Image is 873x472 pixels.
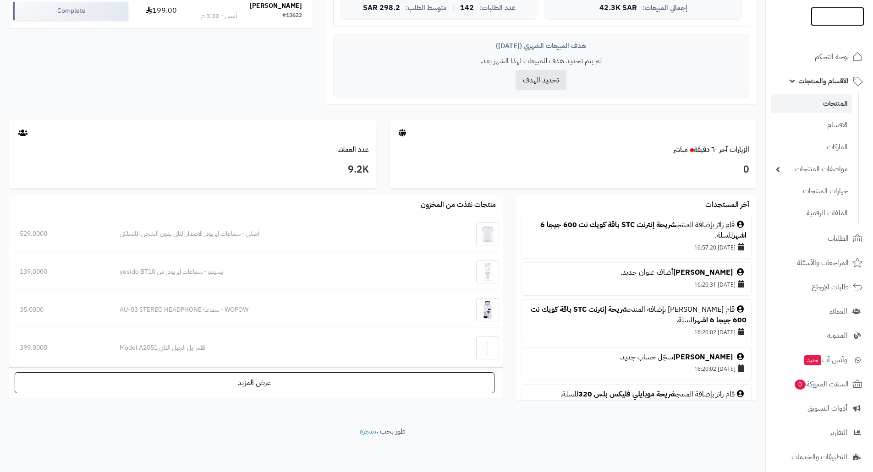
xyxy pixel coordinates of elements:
[340,41,742,51] div: هدف المبيعات الشهري ([DATE])
[338,144,369,155] a: عدد العملاء
[16,162,369,178] h3: 9.2K
[771,397,868,419] a: أدوات التسويق
[460,4,474,12] span: 142
[120,343,430,353] div: قلم ابل الجيل الثاني Model A2051
[771,159,852,179] a: مواصفات المنتجات
[642,4,687,12] span: إجمالي المبيعات:
[120,305,430,315] div: WOPOW - سماعة AU-03 STEREO HEADPHONE
[13,2,128,20] div: Complete
[531,304,747,326] a: شريحة إنترنت STC باقة كويك نت 600 جيجا 6 اشهر
[479,4,516,12] span: عدد الطلبات:
[20,343,99,353] div: 399.0000
[771,46,868,68] a: لوحة التحكم
[526,241,747,254] div: [DATE] 16:57:20
[201,11,237,21] div: أمس - 3:30 م
[526,278,747,291] div: [DATE] 16:20:31
[794,379,806,390] span: 0
[771,137,852,157] a: الماركات
[797,256,849,269] span: المراجعات والأسئلة
[526,362,747,375] div: [DATE] 16:20:02
[771,181,852,201] a: خيارات المنتجات
[771,325,868,347] a: المدونة
[526,352,747,363] div: سجّل حساب جديد.
[705,201,749,209] h3: آخر المستجدات
[360,426,376,437] a: متجرة
[804,355,821,365] span: جديد
[771,373,868,395] a: السلات المتروكة0
[282,11,302,21] div: #13622
[421,201,496,209] h3: منتجات نفذت من المخزون
[771,203,852,223] a: الملفات الرقمية
[526,304,747,326] div: قام [PERSON_NAME] بإضافة المنتج للسلة.
[120,267,430,277] div: يسيدو - سماعات ايربودز من yesido BT10
[476,260,499,283] img: يسيدو - سماعات ايربودز من yesido BT10
[363,4,400,12] span: 298.2 SAR
[828,232,849,245] span: الطلبات
[829,305,847,318] span: العملاء
[20,229,99,239] div: 529.0000
[406,4,447,12] span: متوسط الطلب:
[578,389,676,400] a: شريحة موبايلي فليكس بلس 320
[599,4,637,12] span: 42.3K SAR
[526,267,747,278] div: أضاف عنوان جديد.
[396,162,749,178] h3: 0
[540,219,747,241] a: شريحة إنترنت STC باقة كويك نت 600 جيجا 6 اشهر
[771,446,868,468] a: التطبيقات والخدمات
[812,281,849,293] span: طلبات الإرجاع
[120,229,430,239] div: أصلي - سماعات ايربودز الاصدار الثاني بدون الشحن اللاسلكي
[815,50,849,63] span: لوحة التحكم
[830,426,847,439] span: التقارير
[673,267,733,278] a: [PERSON_NAME]
[526,220,747,241] div: قام زائر بإضافة المنتج للسلة.
[673,144,749,155] a: الزيارات آخر ٦٠ دقيقةمباشر
[526,326,747,338] div: [DATE] 16:20:02
[771,422,868,444] a: التقارير
[811,7,864,27] img: logo-2.png
[15,372,494,393] a: عرض المزيد
[452,5,455,11] span: |
[803,353,847,366] span: وآتس آب
[771,349,868,371] a: وآتس آبجديد
[516,70,566,90] button: تحديد الهدف
[340,56,742,66] p: لم يتم تحديد هدف للمبيعات لهذا الشهر بعد.
[20,305,99,315] div: 35.0000
[20,267,99,277] div: 139.0000
[771,300,868,322] a: العملاء
[771,115,852,135] a: الأقسام
[827,329,847,342] span: المدونة
[526,399,747,412] div: [DATE] 15:54:25
[807,402,847,415] span: أدوات التسويق
[771,94,852,113] a: المنتجات
[476,222,499,245] img: أصلي - سماعات ايربودز الاصدار الثاني بدون الشحن اللاسلكي
[771,252,868,274] a: المراجعات والأسئلة
[476,298,499,321] img: WOPOW - سماعة AU-03 STEREO HEADPHONE
[791,450,847,463] span: التطبيقات والخدمات
[673,352,733,363] a: [PERSON_NAME]
[771,228,868,250] a: الطلبات
[798,75,849,87] span: الأقسام والمنتجات
[250,1,302,11] strong: [PERSON_NAME]
[673,144,688,155] small: مباشر
[794,378,849,391] span: السلات المتروكة
[526,389,747,400] div: قام زائر بإضافة المنتج للسلة.
[771,276,868,298] a: طلبات الإرجاع
[476,336,499,359] img: قلم ابل الجيل الثاني Model A2051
